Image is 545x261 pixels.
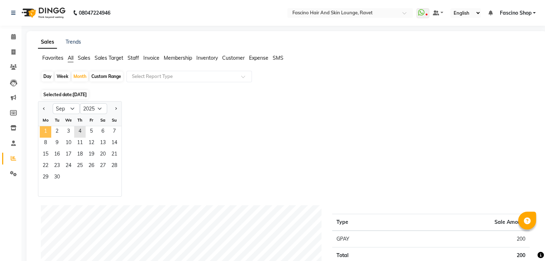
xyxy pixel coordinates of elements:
span: 28 [109,161,120,172]
span: 9 [51,138,63,149]
span: Selected date: [42,90,89,99]
span: 4 [74,126,86,138]
div: Sunday, September 28, 2025 [109,161,120,172]
span: 2 [51,126,63,138]
div: Saturday, September 27, 2025 [97,161,109,172]
b: 08047224946 [79,3,110,23]
span: 24 [63,161,74,172]
div: Friday, September 19, 2025 [86,149,97,161]
div: Monday, September 1, 2025 [40,126,51,138]
div: We [63,114,74,126]
span: 26 [86,161,97,172]
span: SMS [273,55,283,61]
div: Friday, September 12, 2025 [86,138,97,149]
div: Thursday, September 11, 2025 [74,138,86,149]
div: Sunday, September 7, 2025 [109,126,120,138]
span: 21 [109,149,120,161]
div: Tu [51,114,63,126]
div: Th [74,114,86,126]
div: Monday, September 15, 2025 [40,149,51,161]
span: 5 [86,126,97,138]
div: Thursday, September 25, 2025 [74,161,86,172]
div: Month [72,72,88,82]
div: Tuesday, September 2, 2025 [51,126,63,138]
select: Select month [53,103,80,114]
span: 22 [40,161,51,172]
span: 15 [40,149,51,161]
span: 8 [40,138,51,149]
span: 16 [51,149,63,161]
span: 3 [63,126,74,138]
div: Tuesday, September 9, 2025 [51,138,63,149]
span: Customer [222,55,245,61]
span: Inventory [196,55,218,61]
div: Saturday, September 13, 2025 [97,138,109,149]
div: Su [109,114,120,126]
span: 6 [97,126,109,138]
div: Sunday, September 14, 2025 [109,138,120,149]
div: Thursday, September 18, 2025 [74,149,86,161]
div: Wednesday, September 3, 2025 [63,126,74,138]
div: Friday, September 5, 2025 [86,126,97,138]
span: Fascino Shop [499,9,531,17]
span: 30 [51,172,63,183]
div: Custom Range [90,72,123,82]
button: Next month [113,103,119,114]
div: Thursday, September 4, 2025 [74,126,86,138]
span: Sales [78,55,90,61]
span: 10 [63,138,74,149]
span: Membership [164,55,192,61]
img: logo [18,3,67,23]
span: 11 [74,138,86,149]
span: Expense [249,55,268,61]
div: Day [42,72,53,82]
span: 7 [109,126,120,138]
div: Sunday, September 21, 2025 [109,149,120,161]
div: Monday, September 29, 2025 [40,172,51,183]
span: Invoice [143,55,159,61]
div: Monday, September 8, 2025 [40,138,51,149]
span: 13 [97,138,109,149]
td: 200 [402,231,530,247]
div: Mo [40,114,51,126]
div: Wednesday, September 24, 2025 [63,161,74,172]
a: Trends [66,39,81,45]
div: Fr [86,114,97,126]
span: Staff [128,55,139,61]
div: Saturday, September 6, 2025 [97,126,109,138]
div: Wednesday, September 10, 2025 [63,138,74,149]
span: All [68,55,73,61]
button: Previous month [41,103,47,114]
span: 14 [109,138,120,149]
div: Saturday, September 20, 2025 [97,149,109,161]
div: Week [55,72,70,82]
span: 17 [63,149,74,161]
span: 18 [74,149,86,161]
span: Sales Target [95,55,123,61]
span: 12 [86,138,97,149]
div: Wednesday, September 17, 2025 [63,149,74,161]
span: 23 [51,161,63,172]
div: Monday, September 22, 2025 [40,161,51,172]
span: [DATE] [73,92,87,97]
span: 1 [40,126,51,138]
div: Tuesday, September 23, 2025 [51,161,63,172]
div: Sa [97,114,109,126]
span: 20 [97,149,109,161]
th: Type [332,214,402,231]
div: Friday, September 26, 2025 [86,161,97,172]
span: 29 [40,172,51,183]
a: Sales [38,36,57,49]
td: GPAY [332,231,402,247]
div: Tuesday, September 30, 2025 [51,172,63,183]
div: Tuesday, September 16, 2025 [51,149,63,161]
span: 27 [97,161,109,172]
th: Sale Amount [402,214,530,231]
span: Favorites [42,55,63,61]
select: Select year [80,103,107,114]
span: 19 [86,149,97,161]
span: 25 [74,161,86,172]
